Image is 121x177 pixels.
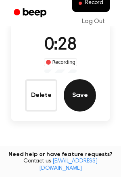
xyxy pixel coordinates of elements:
span: Contact us [5,158,116,172]
div: Recording [44,58,77,66]
button: Save Audio Record [64,79,96,112]
a: Beep [8,5,54,21]
a: [EMAIL_ADDRESS][DOMAIN_NAME] [39,158,98,171]
button: Delete Audio Record [25,79,57,112]
a: Log Out [74,12,113,31]
span: 0:28 [44,37,77,54]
